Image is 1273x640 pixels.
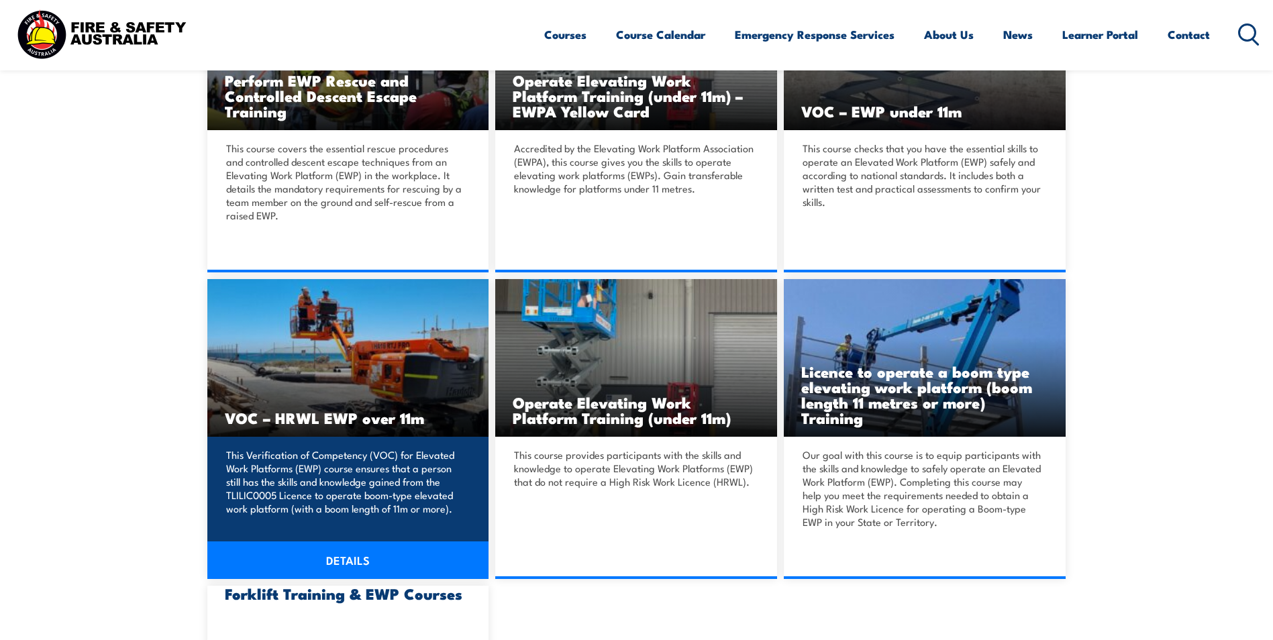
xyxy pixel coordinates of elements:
a: Licence to operate a boom type elevating work platform (boom length 11 metres or more) Training [784,279,1066,437]
a: Emergency Response Services [735,17,895,52]
img: Licence to operate a boom type elevating work platform (boom length 11 metres or more) TRAINING [784,279,1066,437]
p: This course checks that you have the essential skills to operate an Elevated Work Platform (EWP) ... [803,142,1043,209]
h3: VOC – HRWL EWP over 11m [225,410,472,425]
h3: Operate Elevating Work Platform Training (under 11m) [513,394,760,425]
h3: VOC – EWP under 11m [801,103,1048,119]
a: Learner Portal [1062,17,1138,52]
p: Our goal with this course is to equip participants with the skills and knowledge to safely operat... [803,448,1043,529]
p: This Verification of Competency (VOC) for Elevated Work Platforms (EWP) course ensures that a per... [226,448,466,515]
a: News [1003,17,1033,52]
h3: Licence to operate a boom type elevating work platform (boom length 11 metres or more) Training [801,364,1048,425]
a: Operate Elevating Work Platform Training (under 11m) [495,279,777,437]
p: Accredited by the Elevating Work Platform Association (EWPA), this course gives you the skills to... [514,142,754,195]
img: VOC – HRWL EWP over 11m TRAINING [207,279,489,437]
a: DETAILS [207,541,489,579]
img: VOC – EWP under 11m TRAINING [495,279,777,437]
a: About Us [924,17,974,52]
h3: Forklift Training & EWP Courses [225,586,472,601]
h3: Perform EWP Rescue and Controlled Descent Escape Training [225,72,472,119]
h3: Operate Elevating Work Platform Training (under 11m) – EWPA Yellow Card [513,72,760,119]
p: This course provides participants with the skills and knowledge to operate Elevating Work Platfor... [514,448,754,488]
p: This course covers the essential rescue procedures and controlled descent escape techniques from ... [226,142,466,222]
a: Contact [1168,17,1210,52]
a: Course Calendar [616,17,705,52]
a: VOC – HRWL EWP over 11m [207,279,489,437]
a: Courses [544,17,587,52]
